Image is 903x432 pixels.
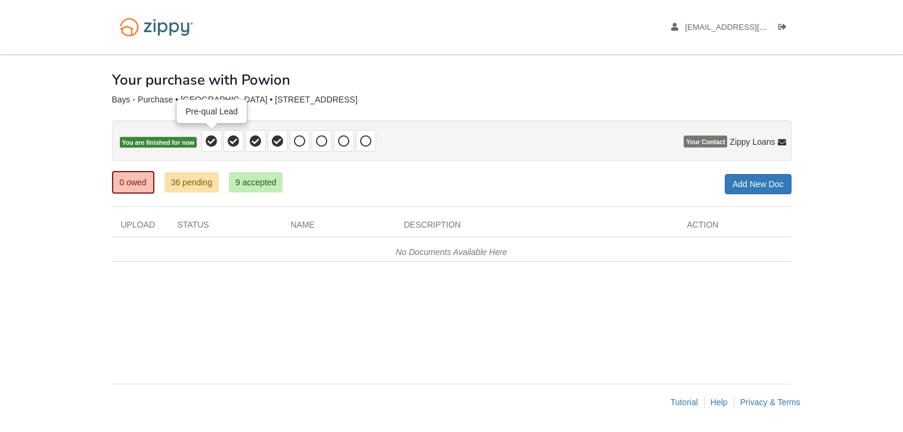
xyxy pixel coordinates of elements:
[396,247,507,257] em: No Documents Available Here
[120,137,197,148] span: You are finished for now
[395,219,678,237] div: Description
[282,219,395,237] div: Name
[730,136,775,148] span: Zippy Loans
[165,172,219,192] a: 36 pending
[177,100,246,123] div: Pre-qual Lead
[112,219,169,237] div: Upload
[684,136,727,148] span: Your Contact
[685,23,821,32] span: mbays19@gmail.com
[112,72,290,88] h1: Your purchase with Powion
[112,12,201,42] img: Logo
[778,23,792,35] a: Log out
[725,174,792,194] a: Add New Doc
[710,397,728,407] a: Help
[671,397,698,407] a: Tutorial
[112,171,154,194] a: 0 owed
[678,219,792,237] div: Action
[112,95,792,105] div: Bays - Purchase • [GEOGRAPHIC_DATA] • [STREET_ADDRESS]
[671,23,822,35] a: edit profile
[740,397,800,407] a: Privacy & Terms
[229,172,283,192] a: 9 accepted
[169,219,282,237] div: Status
